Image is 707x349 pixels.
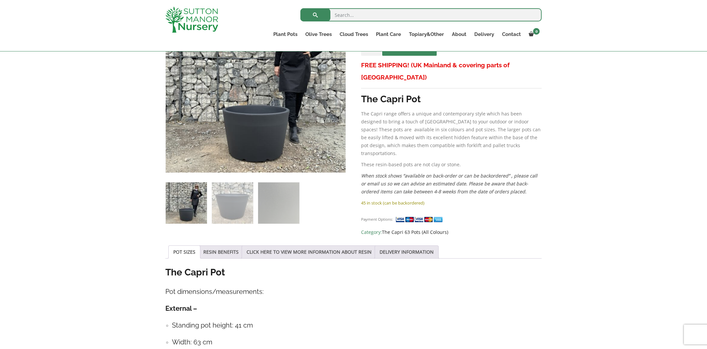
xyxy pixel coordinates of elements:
a: Plant Pots [269,30,301,39]
a: CLICK HERE TO VIEW MORE INFORMATION ABOUT RESIN [247,246,372,258]
img: payment supported [395,216,445,223]
a: Plant Care [372,30,405,39]
p: The Capri range offers a unique and contemporary style which has been designed to bring a touch o... [361,110,542,157]
img: logo [165,7,218,33]
a: 0 [525,30,542,39]
span: 0 [533,28,540,35]
h4: Pot dimensions/measurements: [165,287,542,297]
p: 45 in stock (can be backordered) [361,199,542,207]
a: Olive Trees [301,30,336,39]
strong: The Capri Pot [361,94,421,105]
em: When stock shows “available on back-order or can be backordered” , please call or email us so we ... [361,173,537,195]
small: Payment Options: [361,217,393,222]
img: The Capri Pot 63 Colour Charcoal - Image 2 [212,182,253,224]
a: Delivery [470,30,498,39]
strong: External – [165,304,197,312]
a: DELIVERY INFORMATION [380,246,434,258]
p: These resin-based pots are not clay or stone. [361,161,542,169]
a: Contact [498,30,525,39]
h4: Width: 63 cm [172,337,542,347]
strong: The Capri Pot [165,267,225,278]
a: About [448,30,470,39]
a: The Capri 63 Pots (All Colours) [382,229,448,235]
span: Category: [361,228,542,236]
h3: FREE SHIPPING! (UK Mainland & covering parts of [GEOGRAPHIC_DATA]) [361,59,542,83]
h4: Standing pot height: 41 cm [172,320,542,331]
a: Cloud Trees [336,30,372,39]
img: The Capri Pot 63 Colour Charcoal - Image 3 [258,182,299,224]
a: Topiary&Other [405,30,448,39]
a: POT SIZES [173,246,195,258]
img: The Capri Pot 63 Colour Charcoal [166,182,207,224]
input: Search... [300,8,542,21]
a: RESIN BENEFITS [203,246,239,258]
